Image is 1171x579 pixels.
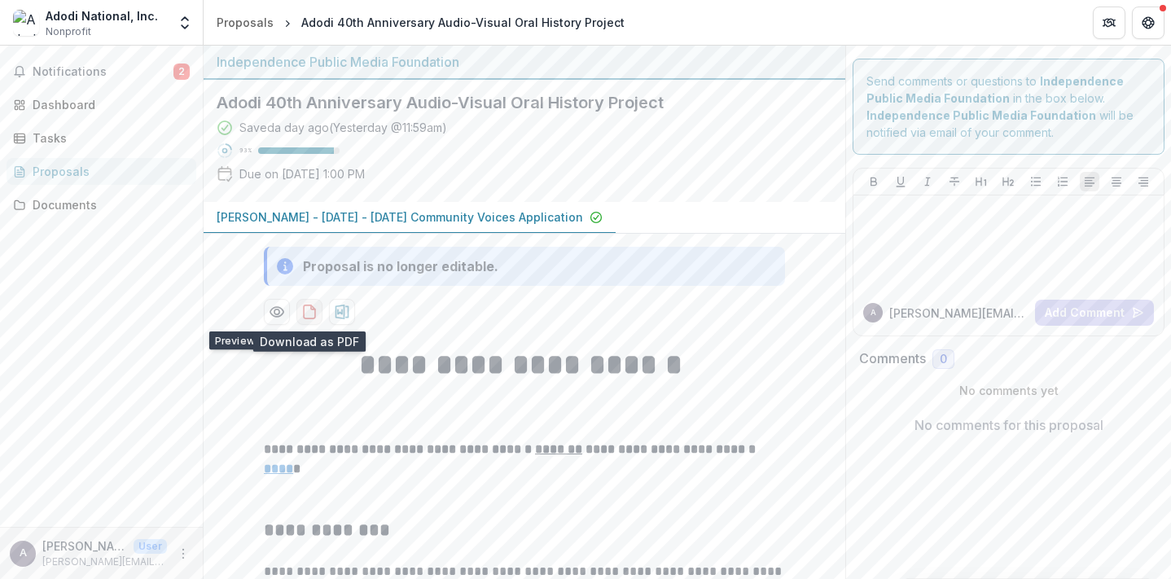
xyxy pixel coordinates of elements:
button: Heading 1 [971,172,991,191]
button: Bold [864,172,884,191]
a: Proposals [7,158,196,185]
div: Dashboard [33,96,183,113]
p: [PERSON_NAME][EMAIL_ADDRESS][DOMAIN_NAME] [889,305,1028,322]
button: Preview 513fb8d5-54f3-40b7-b644-cbc1b057e1cd-0.pdf [264,299,290,325]
div: armstrong.wm@gmail.com [20,548,27,559]
div: Send comments or questions to in the box below. will be notified via email of your comment. [853,59,1164,155]
div: Proposal is no longer editable. [303,257,498,276]
button: Bullet List [1026,172,1046,191]
div: Tasks [33,129,183,147]
p: No comments for this proposal [914,415,1103,435]
button: Ordered List [1053,172,1072,191]
a: Documents [7,191,196,218]
nav: breadcrumb [210,11,631,34]
p: [PERSON_NAME][EMAIL_ADDRESS][DOMAIN_NAME] [42,537,127,555]
div: Proposals [217,14,274,31]
button: Open entity switcher [173,7,196,39]
button: Get Help [1132,7,1164,39]
div: Documents [33,196,183,213]
p: [PERSON_NAME] - [DATE] - [DATE] Community Voices Application [217,208,583,226]
button: More [173,544,193,564]
div: armstrong.wm@gmail.com [871,309,876,317]
a: Tasks [7,125,196,151]
button: Align Left [1080,172,1099,191]
a: Dashboard [7,91,196,118]
span: 2 [173,64,190,80]
button: Strike [945,172,964,191]
p: User [134,539,167,554]
div: Adodi 40th Anniversary Audio-Visual Oral History Project [301,14,625,31]
button: Partners [1093,7,1125,39]
button: Notifications2 [7,59,196,85]
a: Proposals [210,11,280,34]
button: Add Comment [1035,300,1154,326]
span: Notifications [33,65,173,79]
strong: Independence Public Media Foundation [866,108,1096,122]
span: 0 [940,353,947,366]
div: Adodi National, Inc. [46,7,158,24]
h2: Adodi 40th Anniversary Audio-Visual Oral History Project [217,93,806,112]
img: Adodi National, Inc. [13,10,39,36]
h2: Comments [859,351,926,366]
p: 93 % [239,145,252,156]
button: Underline [891,172,910,191]
p: [PERSON_NAME][EMAIL_ADDRESS][DOMAIN_NAME] [42,555,167,569]
button: Heading 2 [998,172,1018,191]
span: Nonprofit [46,24,91,39]
div: Proposals [33,163,183,180]
p: No comments yet [859,382,1158,399]
div: Independence Public Media Foundation [217,52,832,72]
p: Due on [DATE] 1:00 PM [239,165,365,182]
div: Saved a day ago ( Yesterday @ 11:59am ) [239,119,447,136]
button: Italicize [918,172,937,191]
button: download-proposal [296,299,322,325]
button: download-proposal [329,299,355,325]
button: Align Center [1107,172,1126,191]
button: Align Right [1134,172,1153,191]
